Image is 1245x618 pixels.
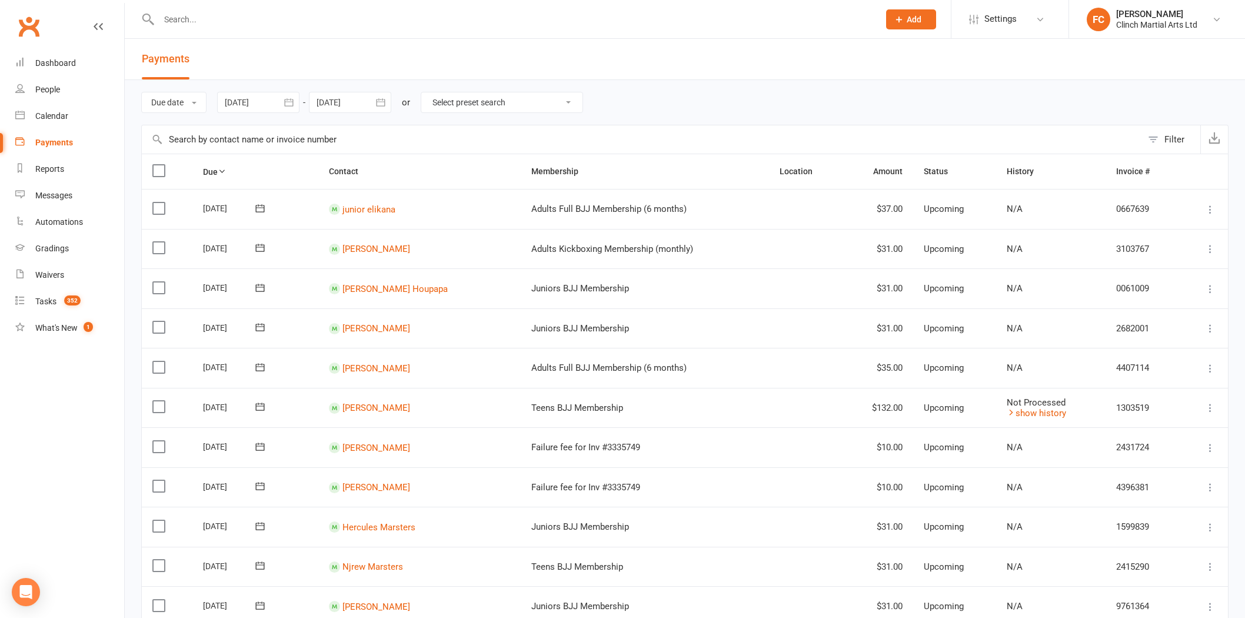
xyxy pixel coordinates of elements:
div: Filter [1164,132,1184,147]
div: Waivers [35,270,64,280]
div: Payments [35,138,73,147]
div: [DATE] [203,318,257,337]
span: Upcoming [924,363,964,373]
a: Njrew Marsters [342,561,403,572]
td: 2682001 [1106,308,1180,348]
td: $132.00 [843,388,913,428]
div: [DATE] [203,437,257,456]
button: Due date [141,92,207,113]
span: Upcoming [924,403,964,413]
span: Juniors BJJ Membership [531,283,629,294]
span: Adults Full BJJ Membership (6 months) [531,363,687,373]
span: Upcoming [924,442,964,453]
th: Status [913,154,996,189]
button: Payments [142,39,189,79]
td: $37.00 [843,189,913,229]
input: Search by contact name or invoice number [142,125,1142,154]
span: Payments [142,52,189,65]
a: Hercules Marsters [342,521,415,532]
div: [DATE] [203,477,257,496]
td: $31.00 [843,547,913,587]
span: N/A [1007,244,1023,254]
a: [PERSON_NAME] [342,482,410,493]
span: Upcoming [924,204,964,214]
button: Filter [1142,125,1200,154]
td: $31.00 [843,308,913,348]
div: [DATE] [203,358,257,376]
button: Add [886,9,936,29]
span: Upcoming [924,521,964,532]
td: 0667639 [1106,189,1180,229]
span: Upcoming [924,283,964,294]
span: N/A [1007,442,1023,453]
span: Upcoming [924,601,964,612]
a: Calendar [15,103,124,129]
div: Tasks [35,297,56,306]
a: What's New1 [15,315,124,341]
a: show history [1007,408,1066,418]
a: Payments [15,129,124,156]
span: N/A [1007,204,1023,214]
div: or [402,95,410,109]
td: $35.00 [843,348,913,388]
div: Automations [35,217,83,227]
span: Teens BJJ Membership [531,561,623,572]
td: 2431724 [1106,427,1180,467]
th: Due [192,154,319,189]
td: 1303519 [1106,388,1180,428]
div: [DATE] [203,239,257,257]
td: $10.00 [843,427,913,467]
div: Gradings [35,244,69,253]
a: [PERSON_NAME] [342,403,410,413]
div: Calendar [35,111,68,121]
span: Failure fee for Inv #3335749 [531,482,640,493]
a: [PERSON_NAME] Houpapa [342,283,448,294]
span: Upcoming [924,561,964,572]
td: 4396381 [1106,467,1180,507]
div: [DATE] [203,278,257,297]
td: 2415290 [1106,547,1180,587]
span: 352 [64,295,81,305]
div: [PERSON_NAME] [1116,9,1197,19]
span: N/A [1007,601,1023,612]
a: Clubworx [14,12,44,41]
td: $31.00 [843,507,913,547]
th: Amount [843,154,913,189]
a: junior elikana [342,204,395,214]
span: 1 [84,322,93,332]
span: Juniors BJJ Membership [531,323,629,334]
a: Gradings [15,235,124,262]
span: N/A [1007,323,1023,334]
a: [PERSON_NAME] [342,323,410,334]
span: N/A [1007,482,1023,493]
a: Tasks 352 [15,288,124,315]
a: People [15,77,124,103]
td: 4407114 [1106,348,1180,388]
th: Location [769,154,843,189]
span: Not Processed [1007,397,1066,408]
div: FC [1087,8,1110,31]
a: Reports [15,156,124,182]
div: [DATE] [203,398,257,416]
td: $31.00 [843,229,913,269]
span: Upcoming [924,323,964,334]
span: Failure fee for Inv #3335749 [531,442,640,453]
div: Messages [35,191,72,200]
a: [PERSON_NAME] [342,363,410,373]
span: N/A [1007,283,1023,294]
span: Juniors BJJ Membership [531,521,629,532]
span: Add [907,15,921,24]
span: Upcoming [924,244,964,254]
td: $10.00 [843,467,913,507]
span: Teens BJJ Membership [531,403,623,413]
span: Adults Full BJJ Membership (6 months) [531,204,687,214]
td: $31.00 [843,268,913,308]
span: N/A [1007,521,1023,532]
span: Settings [984,6,1017,32]
span: Juniors BJJ Membership [531,601,629,612]
th: Invoice # [1106,154,1180,189]
a: Automations [15,209,124,235]
div: [DATE] [203,557,257,575]
div: Reports [35,164,64,174]
div: Open Intercom Messenger [12,578,40,606]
